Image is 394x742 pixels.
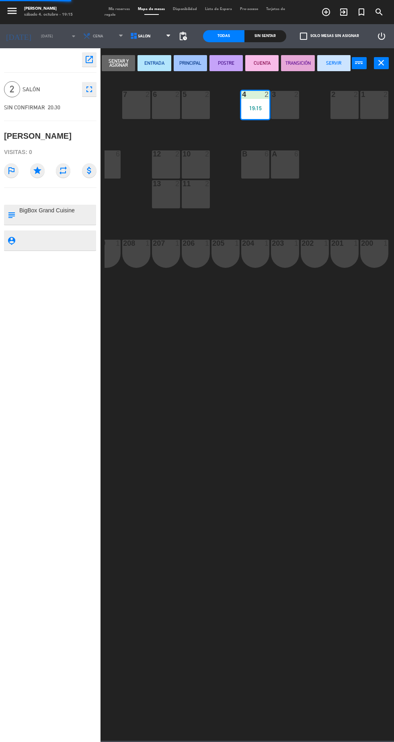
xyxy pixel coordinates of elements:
i: turned_in_not [357,7,366,17]
label: Solo mesas sin asignar [300,33,359,40]
div: 1 [265,240,269,247]
button: ENTRADA [137,55,171,71]
div: 2 [331,91,332,98]
button: SERVIR [317,55,351,71]
i: fullscreen [84,84,94,94]
span: Salón [138,34,151,39]
div: 2 [354,91,359,98]
div: 2 [205,180,210,187]
div: 2 [205,150,210,158]
div: 2 [175,150,180,158]
i: open_in_new [84,55,94,64]
span: Cena [93,34,103,39]
button: CUENTA [245,55,279,71]
div: 6 [294,150,299,158]
div: 1 [361,91,361,98]
div: sábado 4. octubre - 19:15 [24,12,73,18]
div: 201 [331,240,332,247]
i: menu [6,5,18,17]
div: 2 [175,180,180,187]
i: arrow_drop_down [69,31,78,41]
button: fullscreen [82,82,96,97]
div: 200 [361,240,361,247]
div: 205 [212,240,213,247]
div: 2 [175,91,180,98]
div: 2 [384,91,388,98]
div: Visitas: 0 [4,145,96,159]
div: 1 [354,240,359,247]
button: menu [6,5,18,19]
div: 2 [205,91,210,98]
span: Disponibilidad [169,7,201,11]
i: repeat [56,163,70,178]
i: power_settings_new [377,31,386,41]
div: Sin sentar [244,30,286,42]
span: Salón [23,85,78,94]
div: 1 [324,240,329,247]
div: 1 [175,240,180,247]
div: 6 [116,150,121,158]
span: pending_actions [178,31,188,41]
i: search [374,7,384,17]
button: open_in_new [82,52,96,67]
div: [PERSON_NAME] [24,6,73,12]
div: 1 [384,240,388,247]
button: TRANSICIÓN [281,55,314,71]
button: close [374,57,389,69]
i: add_circle_outline [321,7,331,17]
div: Todas [203,30,244,42]
i: attach_money [82,163,96,178]
i: star [30,163,45,178]
span: 20:30 [48,104,60,111]
span: Pre-acceso [236,7,262,11]
span: check_box_outline_blank [300,33,307,40]
div: 2 [265,91,269,98]
div: 6 [265,150,269,158]
i: outlined_flag [4,163,18,178]
button: Sentar y Asignar [102,55,135,71]
button: power_input [352,57,367,69]
div: 2 [294,91,299,98]
div: 2 [146,91,150,98]
i: power_input [355,58,364,68]
span: 2 [4,81,20,97]
span: SIN CONFIRMAR [4,104,45,111]
span: Mis reservas [105,7,134,11]
button: PRINCIPAL [174,55,207,71]
i: person_pin [7,236,16,245]
i: exit_to_app [339,7,349,17]
i: close [377,58,386,68]
div: 1 [205,240,210,247]
div: 1 [294,240,299,247]
div: 1 [116,240,121,247]
i: subject [7,210,16,219]
div: 19:15 [241,105,269,111]
button: POSTRE [209,55,243,71]
div: [PERSON_NAME] [4,129,72,143]
div: 1 [146,240,150,247]
span: Lista de Espera [201,7,236,11]
span: Mapa de mesas [134,7,169,11]
div: 1 [235,240,240,247]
